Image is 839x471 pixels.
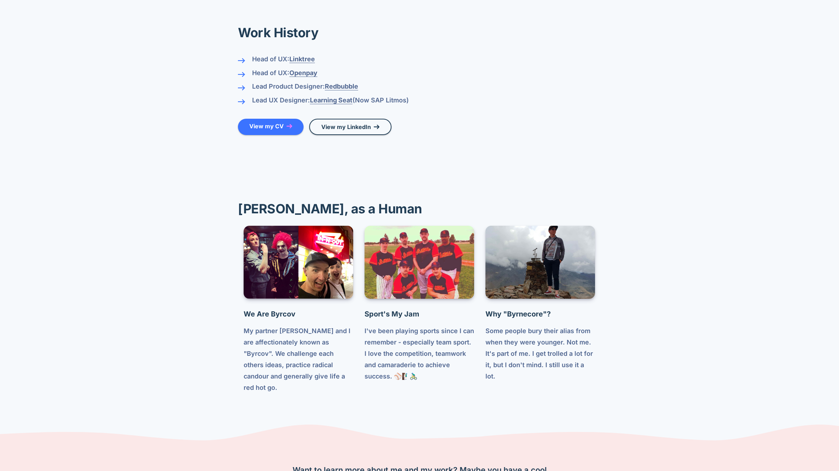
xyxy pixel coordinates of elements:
[252,80,601,94] li: Lead Product Designer:
[485,325,595,382] p: Some people bury their alias from when they were younger. Not me. It's part of me. I get trolled ...
[289,55,315,63] a: Linktree
[485,307,595,318] h3: Why "Byrnecore"?
[365,307,474,318] h3: Sport's My Jam
[365,325,474,382] p: I've been playing sports since I can remember - especially team sport. I love the competition, te...
[252,52,601,66] li: Head of UX:
[485,226,595,299] img: img_aboutme_byrnecore.jpg
[252,94,601,107] li: Lead UX Designer: (Now SAP Litmos)
[309,119,391,135] a: View my LinkedIn
[289,69,317,77] a: Openpay
[252,66,601,80] li: Head of UX:
[244,325,353,393] p: My partner [PERSON_NAME] and I are affectionately known as "Byrcov". We challenge each others ide...
[238,24,557,41] h1: Work History
[244,307,353,318] h3: We Are Byrcov
[238,200,557,217] h1: [PERSON_NAME], as a Human
[325,83,358,90] a: Redbubble
[238,119,304,135] a: View my CV
[365,226,474,299] img: img_aboutme_sport.jpg
[310,96,352,104] a: Learning Seat
[244,226,353,299] img: img_aboutme_byrcov.jpg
